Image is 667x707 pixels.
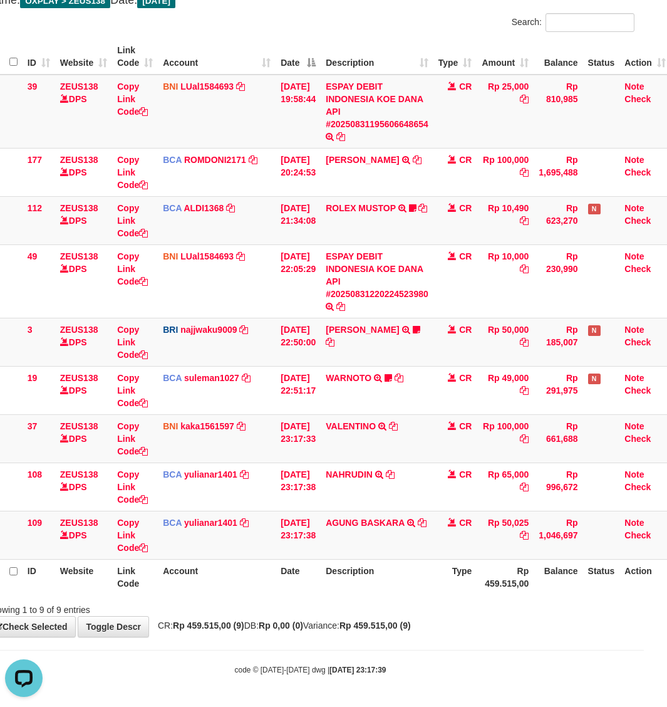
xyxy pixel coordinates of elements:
td: Rp 25,000 [477,75,534,149]
a: LUal1584693 [180,81,234,92]
a: ROMDONI2171 [184,155,246,165]
span: 109 [28,518,42,528]
th: Status [583,559,620,595]
span: CR [459,421,472,431]
span: CR [459,155,472,165]
a: Copy suleman1027 to clipboard [242,373,251,383]
span: 49 [28,251,38,261]
th: Website: activate to sort column ascending [55,39,112,75]
th: Balance [534,559,582,595]
span: CR [459,373,472,383]
td: Rp 10,490 [477,196,534,244]
td: DPS [55,511,112,559]
a: Copy yulianar1401 to clipboard [240,469,249,479]
strong: Rp 459.515,00 (9) [339,621,411,631]
a: Copy VALENTINO to clipboard [389,421,398,431]
th: Type [433,559,477,595]
td: Rp 49,000 [477,366,534,414]
th: ID: activate to sort column ascending [23,39,55,75]
input: Search: [545,13,634,32]
a: suleman1027 [184,373,239,383]
td: [DATE] 22:50:00 [276,318,321,366]
span: CR [459,469,472,479]
span: Has Note [588,325,601,336]
td: Rp 185,007 [534,318,582,366]
th: ID [23,559,55,595]
a: Copy kaka1561597 to clipboard [237,421,246,431]
a: Note [624,518,644,528]
span: BCA [163,518,182,528]
a: Copy ADIL KUDRATULL to clipboard [326,337,334,347]
td: Rp 623,270 [534,196,582,244]
th: Website [55,559,112,595]
span: 108 [28,469,42,479]
a: Note [624,421,644,431]
a: Copy Rp 10,000 to clipboard [520,264,529,274]
a: Copy ROMDONI2171 to clipboard [249,155,257,165]
span: CR [459,203,472,213]
a: Copy Link Code [117,469,148,505]
span: BCA [163,155,182,165]
td: Rp 996,672 [534,463,582,511]
span: BNI [163,421,178,431]
a: yulianar1401 [184,469,237,479]
a: Copy Link Code [117,518,148,553]
a: Note [624,251,644,261]
strong: Rp 459.515,00 (9) [173,621,244,631]
span: BCA [163,469,182,479]
label: Search: [512,13,634,32]
span: 37 [28,421,38,431]
td: [DATE] 22:05:29 [276,244,321,318]
a: Copy Link Code [117,251,148,286]
a: VALENTINO [326,421,376,431]
a: kaka1561597 [180,421,234,431]
a: yulianar1401 [184,518,237,528]
td: Rp 661,688 [534,414,582,463]
td: DPS [55,244,112,318]
a: Toggle Descr [78,616,149,637]
td: Rp 50,025 [477,511,534,559]
span: BCA [163,373,182,383]
a: Copy Rp 50,025 to clipboard [520,530,529,540]
td: Rp 291,975 [534,366,582,414]
th: Date: activate to sort column descending [276,39,321,75]
span: 112 [28,203,42,213]
th: Status [583,39,620,75]
a: LUal1584693 [180,251,234,261]
td: Rp 1,695,488 [534,148,582,196]
a: Copy ABDUL GAFUR to clipboard [413,155,421,165]
a: Check [624,264,651,274]
strong: Rp 0,00 (0) [259,621,303,631]
a: ESPAY DEBIT INDONESIA KOE DANA API #20250831195606648654 [326,81,428,129]
a: Note [624,203,644,213]
th: Description: activate to sort column ascending [321,39,433,75]
td: Rp 230,990 [534,244,582,318]
td: Rp 100,000 [477,148,534,196]
a: Check [624,434,651,444]
a: Check [624,337,651,347]
a: ZEUS138 [60,203,98,213]
a: Copy WARNOTO to clipboard [395,373,403,383]
a: Copy ROLEX MUSTOP to clipboard [418,203,427,213]
a: Copy Link Code [117,325,148,360]
a: Copy najjwaku9009 to clipboard [239,325,248,335]
td: DPS [55,75,112,149]
td: Rp 1,046,697 [534,511,582,559]
span: 177 [28,155,42,165]
span: BNI [163,81,178,92]
a: [PERSON_NAME] [326,325,399,335]
a: Copy Rp 25,000 to clipboard [520,94,529,104]
a: Note [624,155,644,165]
td: DPS [55,366,112,414]
a: Check [624,385,651,395]
a: Copy Link Code [117,203,148,238]
a: Check [624,530,651,540]
td: [DATE] 23:17:33 [276,414,321,463]
td: Rp 65,000 [477,463,534,511]
a: ALDI1368 [184,203,224,213]
span: BRI [163,325,178,335]
a: najjwaku9009 [180,325,237,335]
th: Description [321,559,433,595]
td: [DATE] 23:17:38 [276,511,321,559]
td: [DATE] 20:24:53 [276,148,321,196]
